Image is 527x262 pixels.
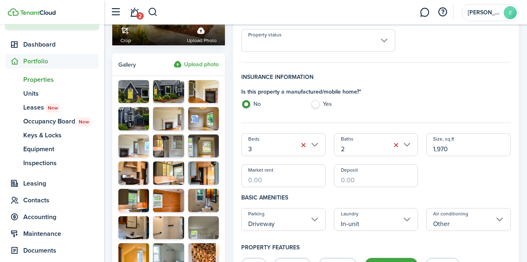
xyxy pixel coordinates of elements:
span: Units [23,89,99,99]
a: Notifications [127,2,142,23]
input: 0.00 [241,164,326,187]
img: DSC_0425.JPG [188,134,219,158]
a: Keys & Locks [5,128,99,142]
span: Accounting [23,212,99,222]
span: Upload photo [187,36,217,45]
img: DSC_0404.JPG [118,189,149,212]
span: Gallery [118,60,136,69]
img: DSC_0347.JPG [118,80,149,103]
img: DSC_0411.JPG [188,161,219,185]
span: New [79,118,89,125]
img: DSC_0391.JPG [153,216,184,240]
a: Crop [120,23,131,45]
label: Upload photo [187,23,217,45]
button: Search [148,5,158,19]
span: Emily [468,10,500,16]
label: No [241,100,302,112]
img: TenantCloud [20,10,56,15]
span: Properties [23,75,99,85]
a: Messaging [417,2,432,23]
h4: Insurance information [241,73,511,87]
a: LeasesNew [5,101,99,114]
span: Maintenance [23,229,99,239]
button: Clear [298,139,309,151]
button: Clear [390,139,402,151]
h4: Basic amenities [241,187,511,208]
img: DSC_0375 (1).JPG [188,107,219,130]
span: Contacts [23,195,99,205]
span: Dashboard [23,40,99,49]
a: Units [5,87,99,101]
input: Laundry [334,208,418,231]
input: Air conditioning [426,208,511,231]
span: Inspections [23,158,99,168]
span: Crop [120,36,131,45]
img: DSC_0443.JPG [153,134,184,158]
img: DSC_0423.JPG [188,216,219,240]
span: Leasing [23,179,99,188]
button: Open resource center [436,5,449,19]
span: New [48,104,58,112]
a: Equipment [5,142,99,156]
a: Inspections [5,156,99,170]
span: Occupancy Board [23,116,99,126]
span: Equipment [23,144,99,154]
img: DSC_0409.JPG [118,161,149,185]
img: DSC_0355.JPG [153,80,184,103]
img: DSC_0390.JPG [188,189,219,212]
img: DSC_0431.JPG [153,189,184,212]
a: Occupancy BoardNew [5,114,99,128]
h4: Is this property a manufactured/mobile home? * [241,87,372,96]
input: 0.00 [334,164,418,187]
avatar-text: E [504,6,517,19]
span: Portfolio [23,56,99,66]
img: DSC_0372.JPG [118,134,149,158]
h4: Property features [241,237,511,258]
span: Documents [23,246,99,255]
img: DSC_0393.JPG [118,216,149,240]
input: Parking [241,208,326,231]
span: 2 [136,12,144,20]
span: Leases [23,103,99,112]
img: DSC_0369.JPG [153,107,184,130]
img: DSC_0359.JPG [118,107,149,130]
img: TenantCloud [8,8,19,16]
img: DSC_0429.JPG [188,80,219,103]
button: Open sidebar [108,4,123,20]
input: 0.00 [426,133,511,156]
span: Keys & Locks [23,130,99,140]
img: DSC_0405.JPG [153,161,184,185]
label: Yes [311,100,372,112]
a: Properties [5,73,99,87]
